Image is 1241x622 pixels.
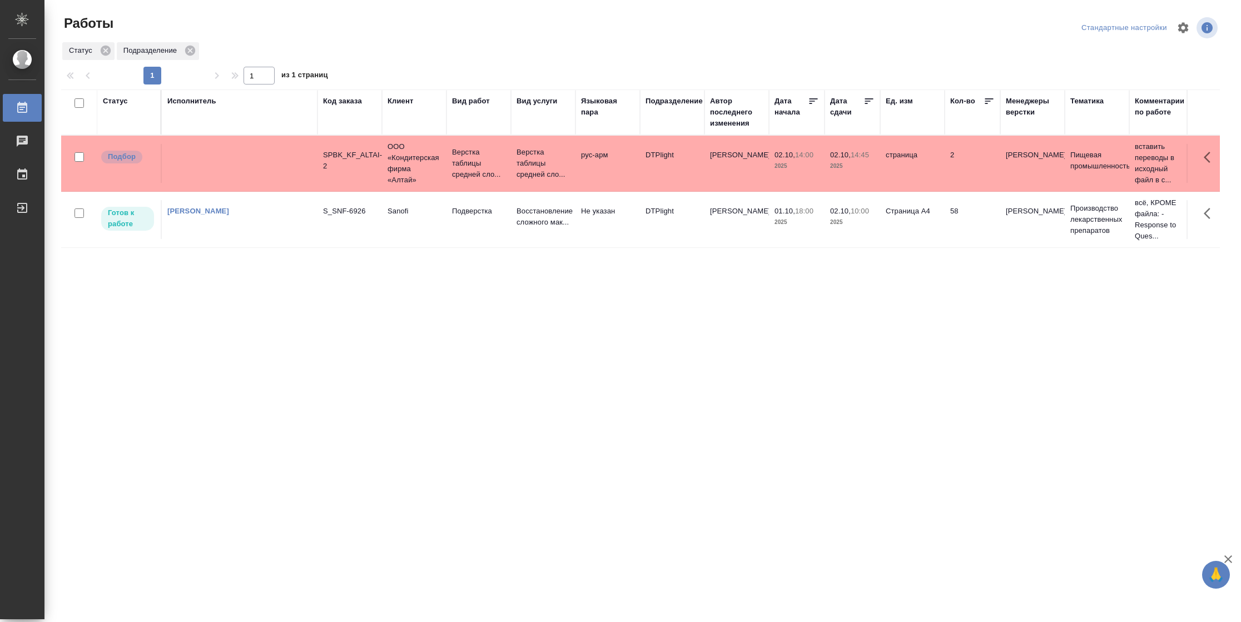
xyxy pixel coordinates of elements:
p: ООО «Кондитерская фирма «Алтай» [388,141,441,186]
button: 🙏 [1202,561,1230,589]
p: Готов к работе [108,207,147,230]
p: Производство лекарственных препаратов [1070,203,1124,236]
p: Подразделение [123,45,181,56]
p: Статус [69,45,96,56]
p: 18:00 [795,207,813,215]
td: [PERSON_NAME] [704,200,769,239]
div: S_SNF-6926 [323,206,376,217]
button: Здесь прячутся важные кнопки [1197,144,1224,171]
p: Пищевая промышленность [1070,150,1124,172]
p: [PERSON_NAME] [1006,206,1059,217]
p: 02.10, [830,207,851,215]
div: Вид работ [452,96,490,107]
span: Настроить таблицу [1170,14,1197,41]
p: вставить переводы в исходный файл в с... [1135,141,1188,186]
div: SPBK_KF_ALTAI-2 [323,150,376,172]
div: Подразделение [646,96,703,107]
p: 14:45 [851,151,869,159]
div: Подразделение [117,42,199,60]
div: Ед. изм [886,96,913,107]
p: Подверстка [452,206,505,217]
td: Не указан [575,200,640,239]
p: [PERSON_NAME] [1006,150,1059,161]
div: Исполнитель может приступить к работе [100,206,155,232]
td: DTPlight [640,144,704,183]
p: 01.10, [775,207,795,215]
span: Посмотреть информацию [1197,17,1220,38]
p: Восстановление сложного мак... [517,206,570,228]
div: split button [1079,19,1170,37]
p: 2025 [830,161,875,172]
p: 02.10, [775,151,795,159]
td: 58 [945,200,1000,239]
div: Статус [103,96,128,107]
div: Менеджеры верстки [1006,96,1059,118]
span: Работы [61,14,113,32]
div: Дата сдачи [830,96,863,118]
p: 10:00 [851,207,869,215]
div: Статус [62,42,115,60]
div: Кол-во [950,96,975,107]
p: 2025 [830,217,875,228]
div: Автор последнего изменения [710,96,763,129]
div: Языковая пара [581,96,634,118]
p: 2025 [775,161,819,172]
p: Подбор [108,151,136,162]
td: страница [880,144,945,183]
div: Можно подбирать исполнителей [100,150,155,165]
p: 14:00 [795,151,813,159]
div: Клиент [388,96,413,107]
div: Исполнитель [167,96,216,107]
p: всё, КРОМЕ файла: -Response to Ques... [1135,197,1188,242]
td: рус-арм [575,144,640,183]
td: 2 [945,144,1000,183]
div: Код заказа [323,96,362,107]
td: [PERSON_NAME] [704,144,769,183]
p: Верстка таблицы средней сло... [517,147,570,180]
p: Sanofi [388,206,441,217]
p: 2025 [775,217,819,228]
td: Страница А4 [880,200,945,239]
div: Дата начала [775,96,808,118]
span: 🙏 [1207,563,1225,586]
td: DTPlight [640,200,704,239]
div: Вид услуги [517,96,558,107]
div: Тематика [1070,96,1104,107]
p: 02.10, [830,151,851,159]
a: [PERSON_NAME] [167,207,229,215]
button: Здесь прячутся важные кнопки [1197,200,1224,227]
p: Верстка таблицы средней сло... [452,147,505,180]
span: из 1 страниц [281,68,328,84]
div: Комментарии по работе [1135,96,1188,118]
